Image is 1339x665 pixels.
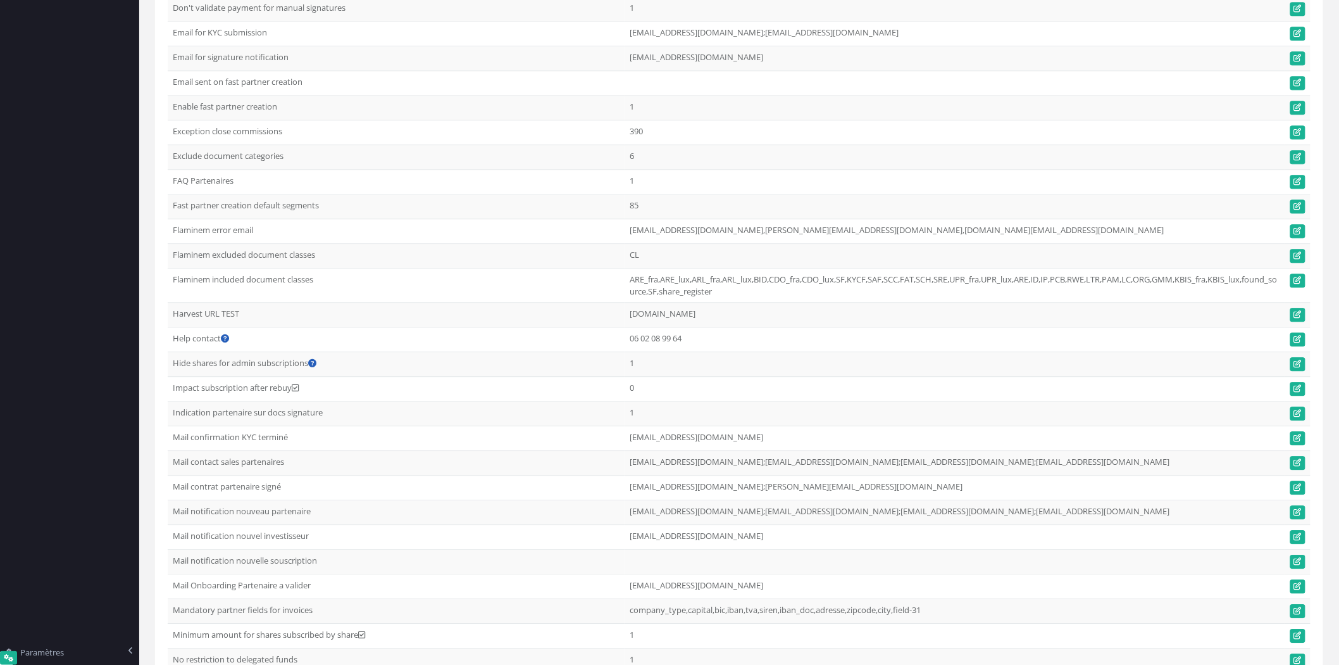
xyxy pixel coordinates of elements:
td: Mail contact sales partenaires [168,451,625,476]
td: 1 [625,96,1285,120]
td: [EMAIL_ADDRESS][DOMAIN_NAME];[PERSON_NAME][EMAIL_ADDRESS][DOMAIN_NAME] [625,476,1285,500]
td: 1 [625,170,1285,194]
td: 1 [625,624,1285,649]
td: 6 [625,145,1285,170]
td: Email sent on fast partner creation [168,71,625,96]
td: Mail notification nouveau partenaire [168,500,625,525]
td: Hide shares for admin subscriptions [168,352,625,377]
td: Exception close commissions [168,120,625,145]
td: Enable fast partner creation [168,96,625,120]
td: FAQ Partenaires [168,170,625,194]
td: Mandatory partner fields for invoices [168,599,625,624]
td: ARE_fra,ARE_lux,ARL_fra,ARL_lux,BID,CDO_fra,CDO_lux,SF,KYCF,SAF,SCC,FAT,SCH,SRE,UPR_fra,UPR_lux,A... [625,269,1285,303]
td: 1 [625,402,1285,426]
td: Mail contrat partenaire signé [168,476,625,500]
td: Mail Onboarding Partenaire a valider [168,574,625,599]
td: Flaminem error email [168,219,625,244]
td: 06 02 08 99 64 [625,327,1285,352]
td: [EMAIL_ADDRESS][DOMAIN_NAME] [625,574,1285,599]
td: company_type,capital,bic,iban,tva,siren,iban_doc,adresse,zipcode,city,field-31 [625,599,1285,624]
i: Booléen [292,384,299,392]
td: Flaminem included document classes [168,269,625,303]
td: Email for signature notification [168,46,625,71]
td: [EMAIL_ADDRESS][DOMAIN_NAME] [625,46,1285,71]
td: [EMAIL_ADDRESS][DOMAIN_NAME],[PERSON_NAME][EMAIL_ADDRESS][DOMAIN_NAME],[DOMAIN_NAME][EMAIL_ADDRES... [625,219,1285,244]
td: [EMAIL_ADDRESS][DOMAIN_NAME];[EMAIL_ADDRESS][DOMAIN_NAME];[EMAIL_ADDRESS][DOMAIN_NAME];[EMAIL_ADD... [625,451,1285,476]
td: 0 [625,377,1285,402]
td: Impact subscription after rebuy [168,377,625,402]
span: Paramètres [20,647,64,658]
td: [EMAIL_ADDRESS][DOMAIN_NAME] [625,525,1285,550]
td: 85 [625,194,1285,219]
td: Flaminem excluded document classes [168,244,625,269]
td: Minimum amount for shares subscribed by share [168,624,625,649]
td: [EMAIL_ADDRESS][DOMAIN_NAME] [625,426,1285,451]
td: 1 [625,352,1285,377]
td: [EMAIL_ADDRESS][DOMAIN_NAME];[EMAIL_ADDRESS][DOMAIN_NAME] [625,22,1285,46]
td: Exclude document categories [168,145,625,170]
td: Mail notification nouvel investisseur [168,525,625,550]
td: Mail notification nouvelle souscription [168,550,625,574]
td: Mail confirmation KYC terminé [168,426,625,451]
td: Indication partenaire sur docs signature [168,402,625,426]
td: CL [625,244,1285,269]
td: [EMAIL_ADDRESS][DOMAIN_NAME];[EMAIL_ADDRESS][DOMAIN_NAME];[EMAIL_ADDRESS][DOMAIN_NAME];[EMAIL_ADD... [625,500,1285,525]
td: Help contact [168,327,625,352]
td: Email for KYC submission [168,22,625,46]
td: Harvest URL TEST [168,303,625,327]
td: [DOMAIN_NAME] [625,303,1285,327]
td: 390 [625,120,1285,145]
td: Fast partner creation default segments [168,194,625,219]
i: Booléen [358,631,365,639]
